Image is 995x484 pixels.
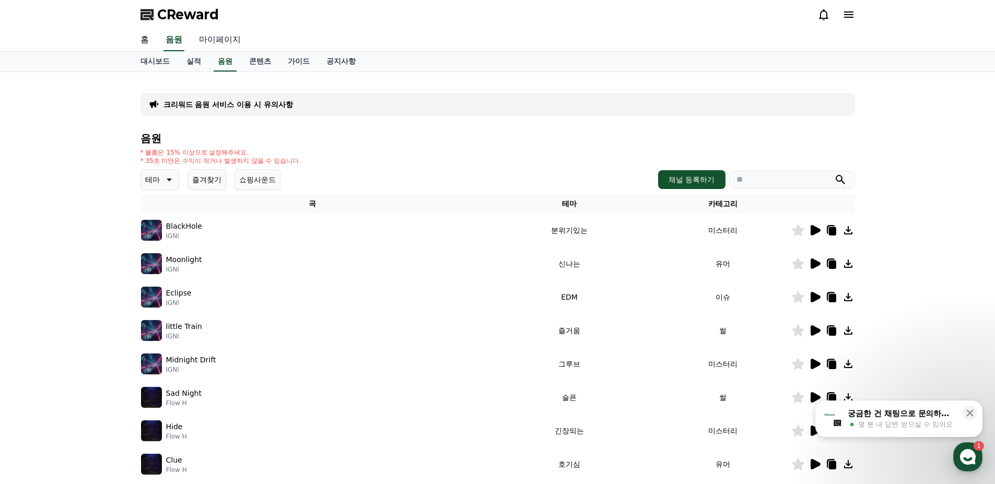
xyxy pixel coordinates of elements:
button: 쇼핑사운드 [235,169,280,190]
td: 미스터리 [654,347,791,381]
img: music [141,320,162,341]
span: 1 [106,330,110,339]
a: 마이페이지 [191,29,249,51]
a: 홈 [3,331,69,357]
td: 유머 [654,247,791,280]
a: 1대화 [69,331,135,357]
td: 즐거움 [484,314,654,347]
p: little Train [166,321,202,332]
p: * 35초 미만은 수익이 적거나 발생하지 않을 수 있습니다. [141,157,301,165]
p: * 볼륨은 15% 이상으로 설정해주세요. [141,148,301,157]
p: Sad Night [166,388,202,399]
p: Hide [166,421,183,432]
img: music [141,287,162,308]
a: 홈 [132,29,157,51]
span: 대화 [96,347,108,356]
th: 곡 [141,194,485,214]
p: Moonlight [166,254,202,265]
img: music [141,353,162,374]
a: 크리워드 음원 서비스 이용 시 유의사항 [163,99,293,110]
p: IGNI [166,365,216,374]
a: 설정 [135,331,201,357]
span: CReward [157,6,219,23]
th: 테마 [484,194,654,214]
td: 유머 [654,447,791,481]
p: IGNI [166,232,202,240]
a: 음원 [214,52,237,72]
a: 실적 [178,52,209,72]
td: 신나는 [484,247,654,280]
td: 긴장되는 [484,414,654,447]
td: 호기심 [484,447,654,481]
img: music [141,387,162,408]
img: music [141,220,162,241]
td: 썰 [654,381,791,414]
p: Flow H [166,432,187,441]
td: 미스터리 [654,414,791,447]
p: Midnight Drift [166,355,216,365]
td: EDM [484,280,654,314]
p: IGNI [166,299,192,307]
td: 썰 [654,314,791,347]
a: 대시보드 [132,52,178,72]
a: 콘텐츠 [241,52,279,72]
p: IGNI [166,332,202,340]
p: Eclipse [166,288,192,299]
a: 공지사항 [318,52,364,72]
img: music [141,253,162,274]
button: 채널 등록하기 [658,170,725,189]
p: Flow H [166,399,202,407]
td: 슬픈 [484,381,654,414]
td: 미스터리 [654,214,791,247]
p: 테마 [145,172,160,187]
h4: 음원 [141,133,855,144]
span: 홈 [33,347,39,355]
td: 분위기있는 [484,214,654,247]
img: music [141,420,162,441]
td: 그루브 [484,347,654,381]
a: 음원 [163,29,184,51]
p: Flow H [166,466,187,474]
a: 가이드 [279,52,318,72]
button: 테마 [141,169,179,190]
span: 설정 [161,347,174,355]
img: music [141,454,162,475]
a: CReward [141,6,219,23]
th: 카테고리 [654,194,791,214]
p: IGNI [166,265,202,274]
td: 이슈 [654,280,791,314]
p: Clue [166,455,182,466]
button: 즐겨찾기 [188,169,226,190]
p: BlackHole [166,221,202,232]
